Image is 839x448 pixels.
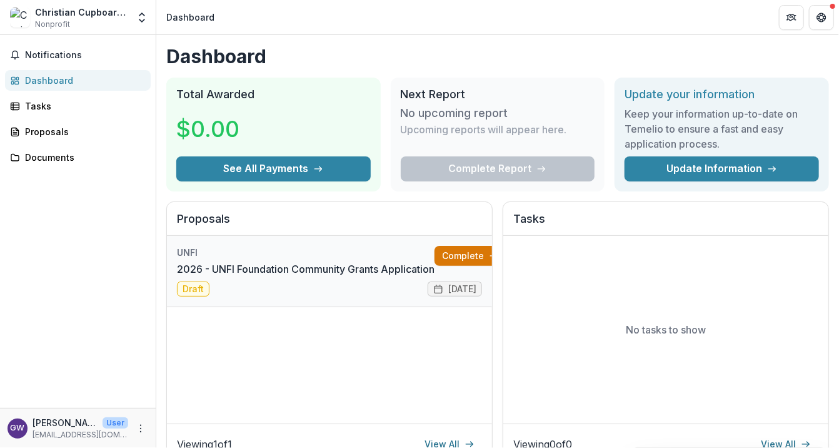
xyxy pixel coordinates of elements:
a: Documents [5,147,151,168]
div: Proposals [25,125,141,138]
h3: Keep your information up-to-date on Temelio to ensure a fast and easy application process. [625,106,819,151]
button: Notifications [5,45,151,65]
a: Update Information [625,156,819,181]
p: No tasks to show [626,322,706,337]
div: Documents [25,151,141,164]
div: Dashboard [25,74,141,87]
nav: breadcrumb [161,8,219,26]
p: Upcoming reports will appear here. [401,122,567,137]
div: Christian Cupboard Emergency Food Shelf [35,6,128,19]
p: [PERSON_NAME] [33,416,98,429]
div: Grace Weber [11,424,25,432]
span: Notifications [25,50,146,61]
a: Complete [435,246,506,266]
button: Get Help [809,5,834,30]
div: Tasks [25,99,141,113]
h3: $0.00 [176,112,270,146]
p: [EMAIL_ADDRESS][DOMAIN_NAME] [33,429,128,440]
h2: Total Awarded [176,88,371,101]
h2: Update your information [625,88,819,101]
a: Proposals [5,121,151,142]
a: 2026 - UNFI Foundation Community Grants Application [177,262,435,277]
div: Dashboard [166,11,214,24]
a: Dashboard [5,70,151,91]
span: Nonprofit [35,19,70,30]
h2: Proposals [177,212,482,236]
h2: Tasks [513,212,818,236]
button: See All Payments [176,156,371,181]
h3: No upcoming report [401,106,508,120]
button: More [133,421,148,436]
button: Open entity switcher [133,5,151,30]
h1: Dashboard [166,45,829,68]
p: User [103,417,128,429]
button: Partners [779,5,804,30]
a: Tasks [5,96,151,116]
img: Christian Cupboard Emergency Food Shelf [10,8,30,28]
h2: Next Report [401,88,595,101]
